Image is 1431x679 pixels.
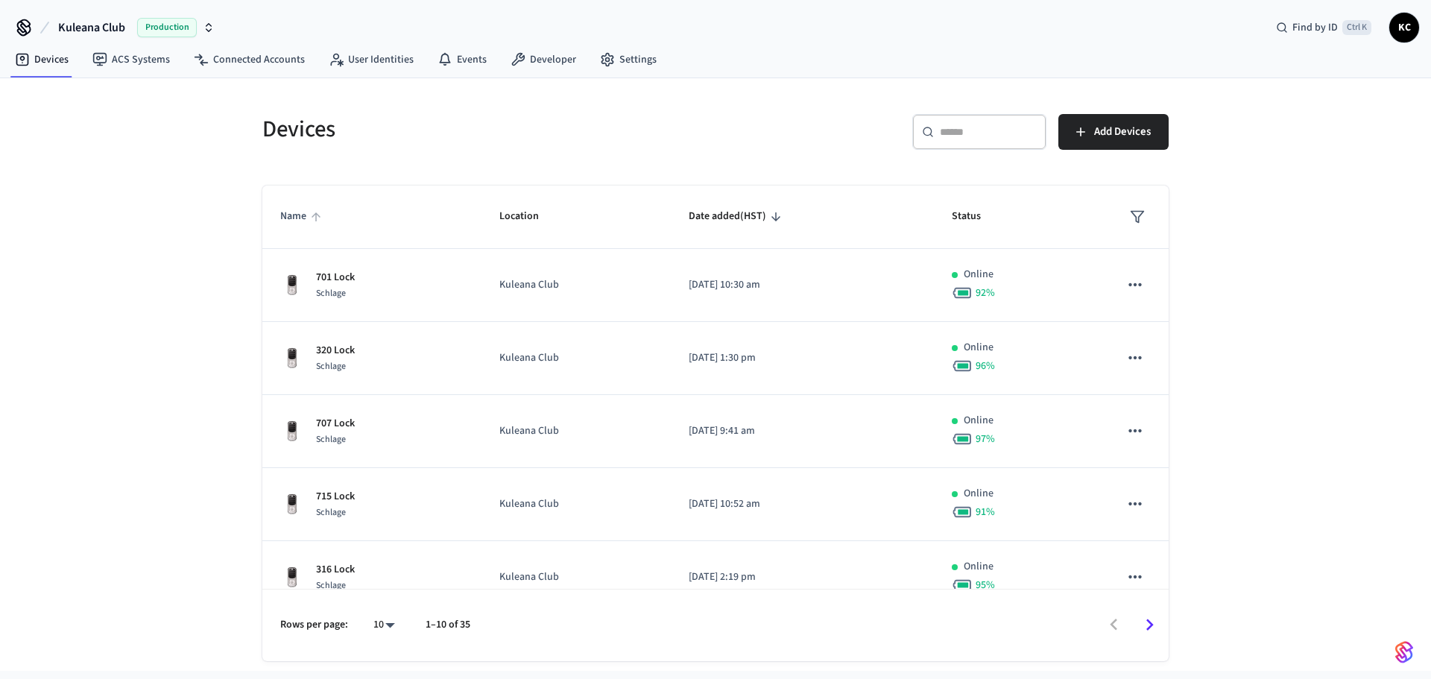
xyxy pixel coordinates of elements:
[3,46,80,73] a: Devices
[280,566,304,590] img: Yale Assure Touchscreen Wifi Smart Lock, Satin Nickel, Front
[316,270,355,285] p: 701 Lock
[1058,114,1169,150] button: Add Devices
[976,285,995,300] span: 92 %
[964,340,994,356] p: Online
[689,350,916,366] p: [DATE] 1:30 pm
[1342,20,1371,35] span: Ctrl K
[316,562,355,578] p: 316 Lock
[499,496,653,512] p: Kuleana Club
[1132,607,1167,642] button: Go to next page
[499,277,653,293] p: Kuleana Club
[689,423,916,439] p: [DATE] 9:41 am
[280,347,304,370] img: Yale Assure Touchscreen Wifi Smart Lock, Satin Nickel, Front
[80,46,182,73] a: ACS Systems
[499,205,558,228] span: Location
[1389,13,1419,42] button: KC
[316,343,355,359] p: 320 Lock
[964,486,994,502] p: Online
[1395,640,1413,664] img: SeamLogoGradient.69752ec5.svg
[316,360,346,373] span: Schlage
[426,46,499,73] a: Events
[280,617,348,633] p: Rows per page:
[182,46,317,73] a: Connected Accounts
[499,350,653,366] p: Kuleana Club
[366,614,402,636] div: 10
[976,432,995,446] span: 97 %
[588,46,669,73] a: Settings
[1264,14,1383,41] div: Find by IDCtrl K
[280,493,304,517] img: Yale Assure Touchscreen Wifi Smart Lock, Satin Nickel, Front
[1292,20,1338,35] span: Find by ID
[976,505,995,519] span: 91 %
[964,267,994,282] p: Online
[316,433,346,446] span: Schlage
[280,420,304,443] img: Yale Assure Touchscreen Wifi Smart Lock, Satin Nickel, Front
[316,416,355,432] p: 707 Lock
[976,359,995,373] span: 96 %
[137,18,197,37] span: Production
[316,287,346,300] span: Schlage
[316,506,346,519] span: Schlage
[964,559,994,575] p: Online
[280,274,304,297] img: Yale Assure Touchscreen Wifi Smart Lock, Satin Nickel, Front
[499,46,588,73] a: Developer
[1094,122,1151,142] span: Add Devices
[426,617,470,633] p: 1–10 of 35
[689,569,916,585] p: [DATE] 2:19 pm
[689,205,786,228] span: Date added(HST)
[316,489,355,505] p: 715 Lock
[499,569,653,585] p: Kuleana Club
[58,19,125,37] span: Kuleana Club
[499,423,653,439] p: Kuleana Club
[952,205,1000,228] span: Status
[976,578,995,593] span: 95 %
[689,277,916,293] p: [DATE] 10:30 am
[262,114,707,145] h5: Devices
[317,46,426,73] a: User Identities
[689,496,916,512] p: [DATE] 10:52 am
[964,413,994,429] p: Online
[316,579,346,592] span: Schlage
[1391,14,1418,41] span: KC
[280,205,326,228] span: Name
